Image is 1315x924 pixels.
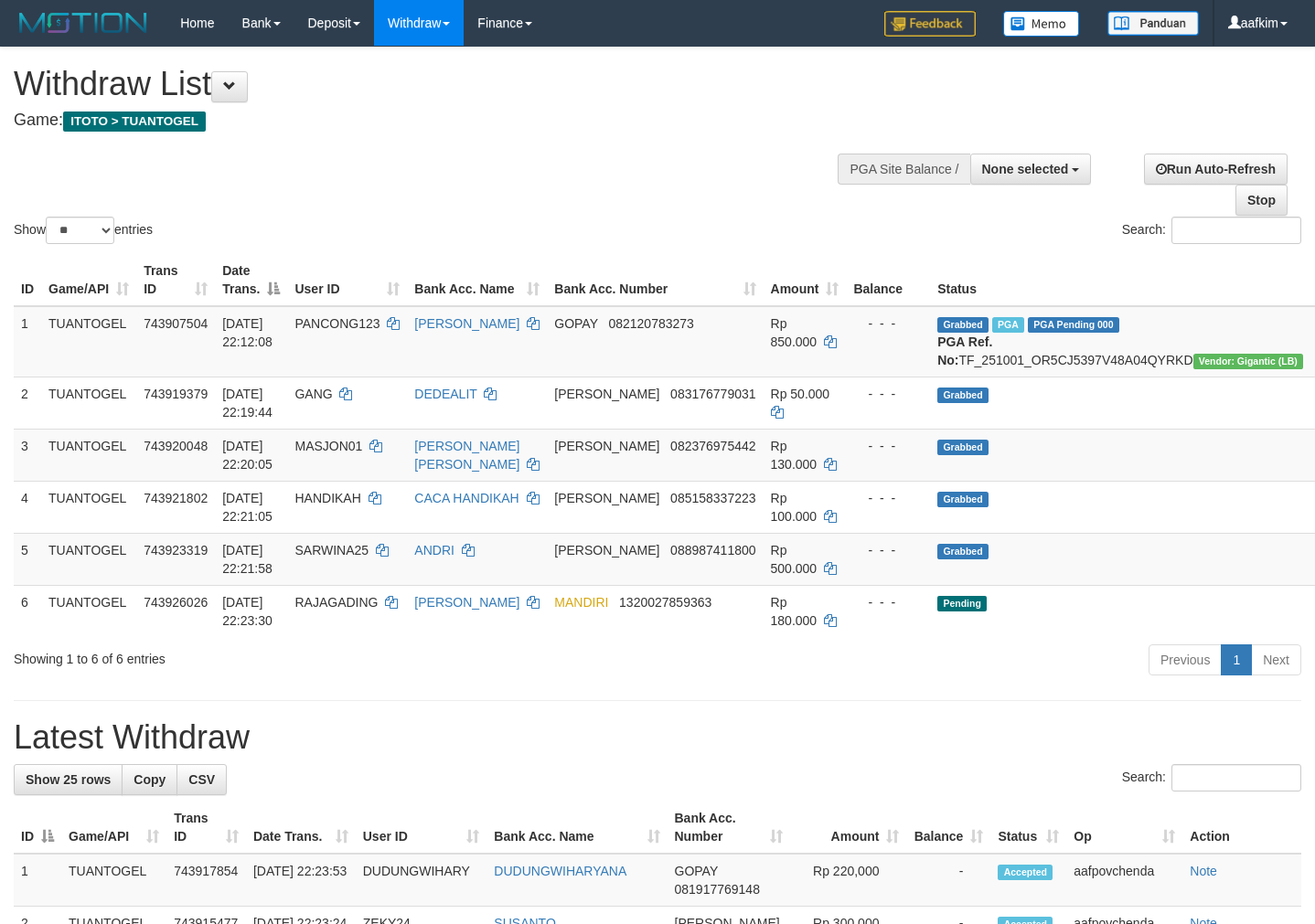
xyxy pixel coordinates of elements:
[14,429,41,481] td: 3
[14,585,41,637] td: 6
[294,387,332,401] span: GANG
[846,254,930,306] th: Balance
[771,543,818,576] span: Rp 500.000
[771,439,818,472] span: Rp 130.000
[937,440,989,455] span: Grabbed
[554,491,659,505] span: [PERSON_NAME]
[1144,154,1288,185] a: Run Auto-Refresh
[61,854,166,907] td: TUANTOGEL
[1182,802,1301,854] th: Action
[1171,764,1301,791] input: Search:
[14,481,41,533] td: 4
[14,9,153,37] img: MOTION_logo.png
[26,772,111,787] span: Show 25 rows
[930,254,1310,306] th: Status
[1122,217,1301,244] label: Search:
[246,802,356,854] th: Date Trans.: activate to sort column ascending
[853,314,923,333] div: - - -
[1066,802,1182,854] th: Op: activate to sort column ascending
[790,854,907,907] td: Rp 220,000
[1190,864,1217,878] a: Note
[356,854,487,907] td: DUDUNGWIHARY
[554,543,659,558] span: [PERSON_NAME]
[14,719,1301,756] h1: Latest Withdraw
[554,595,608,610] span: MANDIRI
[1122,764,1301,791] label: Search:
[14,854,61,907] td: 1
[14,217,153,244] label: Show entries
[222,543,273,576] span: [DATE] 22:21:58
[930,306,1310,377] td: TF_251001_OR5CJ5397V48A04QYRKD
[1028,317,1119,333] span: PGA Pending
[294,439,362,453] span: MASJON01
[14,112,859,130] h4: Game:
[63,112,206,132] span: ITOTO > TUANTOGEL
[407,254,547,306] th: Bank Acc. Name: activate to sort column ascending
[1251,644,1301,675] a: Next
[670,387,755,401] span: Copy 083176779031 to clipboard
[414,316,519,331] a: [PERSON_NAME]
[222,439,273,472] span: [DATE] 22:20:05
[166,854,246,907] td: 743917854
[166,802,246,854] th: Trans ID: activate to sort column ascending
[188,772,215,787] span: CSV
[1193,354,1304,369] span: Vendor URL: https://dashboard.q2checkout.com/secure
[144,439,208,453] span: 743920048
[414,491,519,505] a: CACA HANDIKAH
[990,802,1066,854] th: Status: activate to sort column ascending
[176,764,227,795] a: CSV
[246,854,356,907] td: [DATE] 22:23:53
[1066,854,1182,907] td: aafpovchenda
[136,254,215,306] th: Trans ID: activate to sort column ascending
[608,316,693,331] span: Copy 082120783273 to clipboard
[937,317,989,333] span: Grabbed
[771,491,818,524] span: Rp 100.000
[41,306,136,377] td: TUANTOGEL
[14,254,41,306] th: ID
[144,316,208,331] span: 743907504
[14,306,41,377] td: 1
[14,802,61,854] th: ID: activate to sort column descending
[414,387,476,401] a: DEDEALIT
[1235,185,1288,216] a: Stop
[356,802,487,854] th: User ID: activate to sort column ascending
[414,439,519,472] a: [PERSON_NAME] [PERSON_NAME]
[670,439,755,453] span: Copy 082376975442 to clipboard
[222,316,273,349] span: [DATE] 22:12:08
[41,481,136,533] td: TUANTOGEL
[670,491,755,505] span: Copy 085158337223 to clipboard
[41,585,136,637] td: TUANTOGEL
[1221,644,1252,675] a: 1
[294,491,360,505] span: HANDIKAH
[41,377,136,429] td: TUANTOGEL
[134,772,166,787] span: Copy
[14,533,41,585] td: 5
[998,865,1053,880] span: Accepted
[41,533,136,585] td: TUANTOGEL
[494,864,626,878] a: DUDUNGWIHARYANA
[1003,11,1080,37] img: Button%20Memo.svg
[838,154,969,185] div: PGA Site Balance /
[294,543,369,558] span: SARWINA25
[414,543,454,558] a: ANDRI
[668,802,790,854] th: Bank Acc. Number: activate to sort column ascending
[144,491,208,505] span: 743921802
[1107,11,1199,36] img: panduan.png
[937,335,992,367] b: PGA Ref. No:
[670,543,755,558] span: Copy 088987411800 to clipboard
[906,854,990,907] td: -
[992,317,1024,333] span: Marked by aafchonlypin
[937,388,989,403] span: Grabbed
[294,595,378,610] span: RAJAGADING
[764,254,847,306] th: Amount: activate to sort column ascending
[675,882,760,897] span: Copy 081917769148 to clipboard
[853,593,923,611] div: - - -
[144,543,208,558] span: 743923319
[1149,644,1222,675] a: Previous
[294,316,380,331] span: PANCONG123
[414,595,519,610] a: [PERSON_NAME]
[61,802,166,854] th: Game/API: activate to sort column ascending
[144,595,208,610] span: 743926026
[771,387,830,401] span: Rp 50.000
[937,544,989,559] span: Grabbed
